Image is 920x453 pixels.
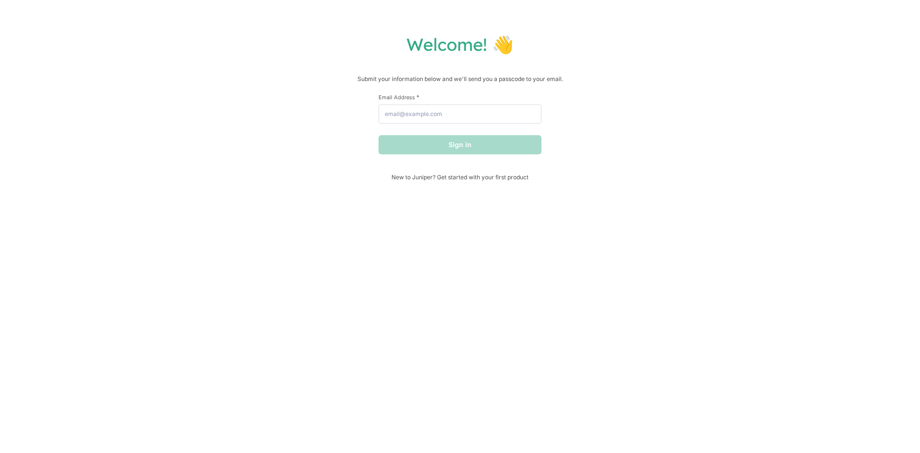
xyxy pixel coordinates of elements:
[379,174,541,181] span: New to Juniper? Get started with your first product
[10,74,910,84] p: Submit your information below and we'll send you a passcode to your email.
[10,34,910,55] h1: Welcome! 👋
[379,105,541,124] input: email@example.com
[416,93,419,101] span: This field is required.
[379,93,541,101] label: Email Address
